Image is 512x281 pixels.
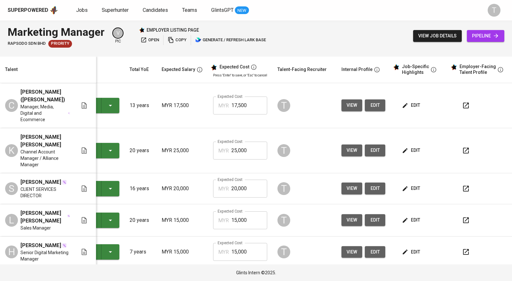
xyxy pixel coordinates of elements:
[112,27,124,39] div: V
[401,183,423,194] button: edit
[162,185,203,192] p: MYR 20,000
[235,7,249,14] span: NEW
[168,36,187,44] span: copy
[102,7,129,13] span: Superhunter
[130,66,149,74] div: Total YoE
[5,66,18,74] div: Talent
[102,6,130,14] a: Superhunter
[5,214,18,227] div: L
[195,36,266,44] span: generate / refresh lark base
[403,184,420,192] span: edit
[62,243,67,248] img: magic_wand.svg
[341,214,362,226] button: view
[162,102,203,109] p: MYR 17,500
[220,64,249,70] div: Expected Cost
[8,5,58,15] a: Superpoweredapp logo
[20,149,70,168] span: Channel Account Manager / Alliance Manager
[401,214,423,226] button: edit
[20,133,70,149] span: [PERSON_NAME] [PERSON_NAME]
[76,7,88,13] span: Jobs
[277,144,290,157] div: T
[76,6,89,14] a: Jobs
[341,246,362,258] button: view
[393,64,399,70] img: glints_star.svg
[365,214,385,226] button: edit
[277,214,290,227] div: T
[370,101,380,109] span: edit
[413,30,462,42] button: view job details
[277,246,290,258] div: T
[139,27,145,33] img: Glints Star
[365,99,385,111] button: edit
[211,64,217,71] img: glints_star.svg
[130,185,151,192] p: 16 years
[341,66,372,74] div: Internal Profile
[20,186,70,199] span: CLIENT SERVICES DIRECTOR
[365,183,385,194] button: edit
[20,242,61,249] span: [PERSON_NAME]
[341,183,362,194] button: view
[139,35,161,45] button: open
[341,144,362,156] button: view
[162,66,195,74] div: Expected Salary
[277,182,290,195] div: T
[213,73,267,78] p: Press 'Enter' to save, or 'Esc' to cancel
[50,5,58,15] img: app logo
[20,178,61,186] span: [PERSON_NAME]
[347,184,357,192] span: view
[347,248,357,256] span: view
[277,99,290,112] div: T
[403,101,420,109] span: edit
[147,27,199,33] p: employer listing page
[218,147,229,155] p: MYR
[488,4,500,17] div: T
[370,216,380,224] span: edit
[211,7,234,13] span: GlintsGPT
[370,184,380,192] span: edit
[130,102,151,109] p: 13 years
[5,99,18,112] div: C
[365,144,385,156] button: edit
[8,24,105,40] div: Marketing Manager
[5,246,18,258] div: H
[130,216,151,224] p: 20 years
[403,248,420,256] span: edit
[162,216,203,224] p: MYR 15,000
[211,6,249,14] a: GlintsGPT NEW
[5,182,18,195] div: S
[218,102,229,110] p: MYR
[195,37,202,43] img: lark
[20,225,51,231] span: Sales Manager
[162,147,203,154] p: MYR 25,000
[8,41,46,47] span: Rapsodo Sdn Bhd
[401,99,423,111] button: edit
[347,216,357,224] span: view
[467,30,504,42] a: pipeline
[472,32,499,40] span: pipeline
[401,246,423,258] button: edit
[401,144,423,156] button: edit
[166,35,188,45] button: copy
[451,64,457,70] img: glints_star.svg
[8,7,48,14] div: Superpowered
[347,101,357,109] span: view
[460,64,496,75] div: Employer-Facing Talent Profile
[370,248,380,256] span: edit
[218,217,229,224] p: MYR
[347,146,357,154] span: view
[62,180,67,185] img: magic_wand.svg
[130,248,151,256] p: 7 years
[20,209,67,225] span: [PERSON_NAME] [PERSON_NAME]
[218,185,229,193] p: MYR
[20,104,67,123] span: Manager, Media, Digital and Ecommerce
[48,41,72,47] span: Priority
[365,246,385,258] button: edit
[403,216,420,224] span: edit
[218,248,229,256] p: MYR
[402,64,429,75] div: Job-Specific Highlights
